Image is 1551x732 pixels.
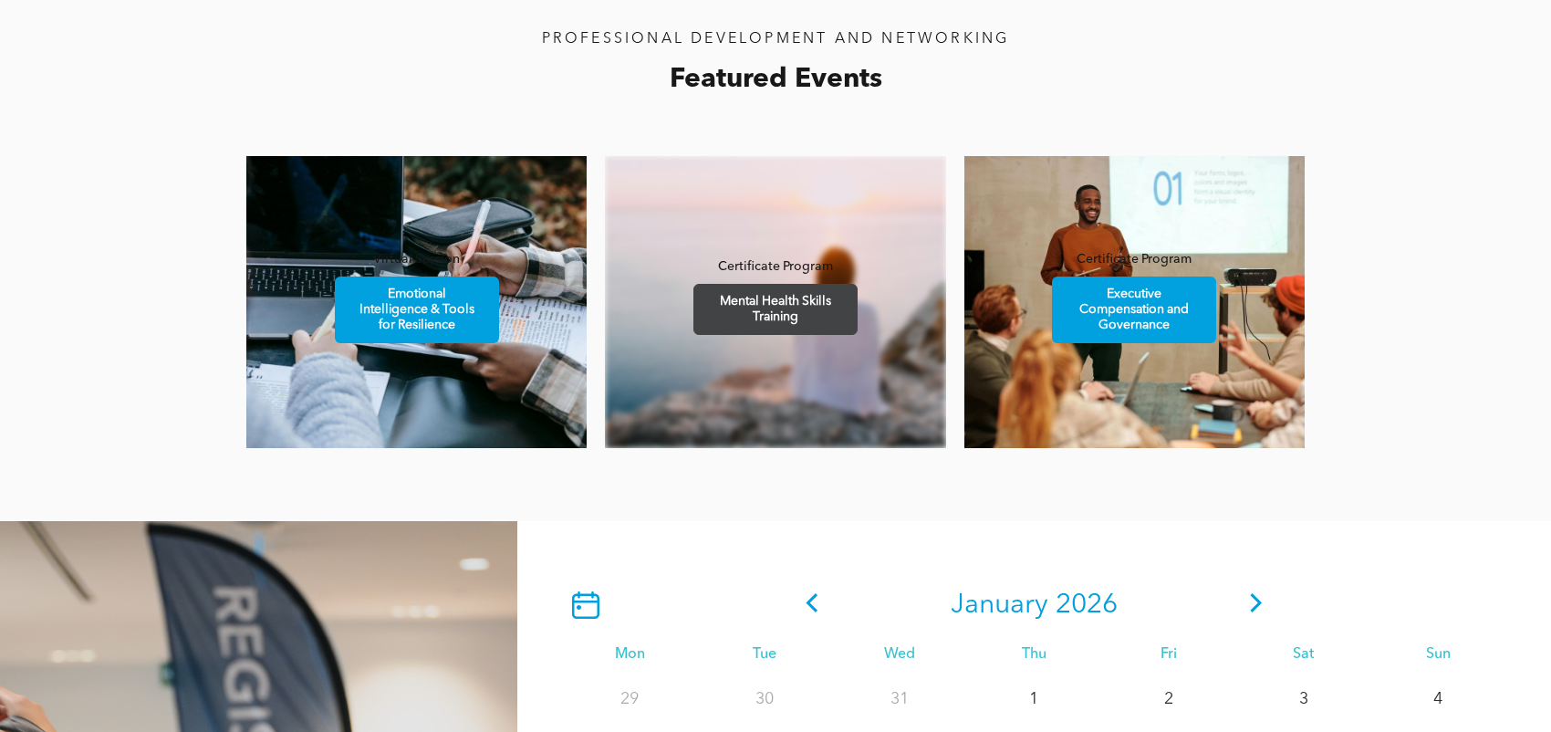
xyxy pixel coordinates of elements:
p: 1 [1017,683,1050,716]
div: Mon [563,646,698,664]
div: Thu [967,646,1102,664]
div: Tue [697,646,832,664]
p: 30 [748,683,781,716]
p: 29 [613,683,646,716]
span: Mental Health Skills Training [696,285,855,334]
div: Wed [832,646,967,664]
a: Executive Compensation and Governance [1052,277,1216,343]
a: Emotional Intelligence & Tools for Resilience [335,277,499,343]
a: Mental Health Skills Training [693,284,858,335]
div: Sun [1370,646,1505,664]
span: 2026 [1056,591,1118,619]
span: PROFESSIONAL DEVELOPMENT AND NETWORKING [542,32,1010,47]
div: Fri [1101,646,1236,664]
p: 3 [1287,683,1320,716]
p: 2 [1152,683,1185,716]
p: 31 [883,683,916,716]
span: Featured Events [670,66,882,93]
span: January [951,591,1048,619]
span: Executive Compensation and Governance [1055,277,1213,342]
span: Emotional Intelligence & Tools for Resilience [337,277,495,342]
p: 4 [1421,683,1454,716]
div: Sat [1236,646,1371,664]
